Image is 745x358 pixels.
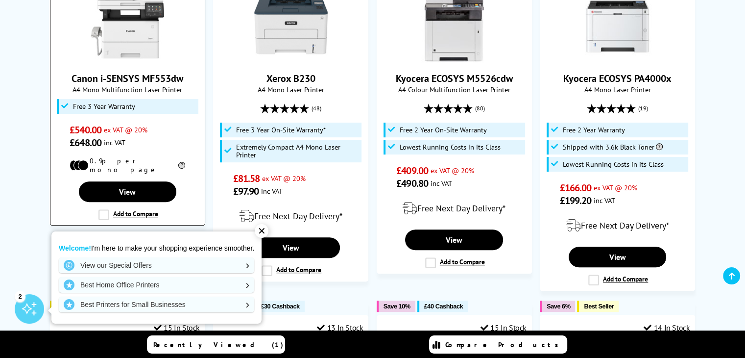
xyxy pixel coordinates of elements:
[417,301,468,312] button: £40 Cashback
[396,72,513,85] a: Kyocera ECOSYS M5526cdw
[261,186,283,196] span: inc VAT
[55,85,200,94] span: A4 Mono Multifunction Laser Printer
[79,181,177,202] a: View
[98,209,158,220] label: Add to Compare
[50,301,92,312] button: Best Seller
[405,230,503,250] a: View
[588,275,648,285] label: Add to Compare
[262,265,321,276] label: Add to Compare
[560,194,592,207] span: £199.20
[396,177,428,190] span: £490.80
[400,126,487,134] span: Free 2 Year On-Site Warranty
[431,179,452,188] span: inc VAT
[59,244,91,252] strong: Welcome!
[154,323,200,332] div: 15 In Stock
[233,185,259,198] span: £97.90
[70,136,101,149] span: £648.00
[70,124,101,136] span: £540.00
[475,99,485,118] span: (80)
[59,244,254,253] p: I'm here to make your shopping experience smoother.
[254,54,328,64] a: Xerox B230
[147,335,285,354] a: Recently Viewed (1)
[545,85,690,94] span: A4 Mono Laser Printer
[424,303,463,310] span: £40 Cashback
[577,301,619,312] button: Best Seller
[218,85,363,94] span: A4 Mono Laser Printer
[594,183,637,192] span: ex VAT @ 20%
[153,340,284,349] span: Recently Viewed (1)
[104,138,125,147] span: inc VAT
[15,291,25,302] div: 2
[396,164,428,177] span: £409.00
[72,72,183,85] a: Canon i-SENSYS MF553dw
[563,143,663,151] span: Shipped with 3.6k Black Toner
[59,277,254,293] a: Best Home Office Printers
[417,54,491,64] a: Kyocera ECOSYS M5526cdw
[563,72,672,85] a: Kyocera ECOSYS PA4000x
[429,335,567,354] a: Compare Products
[317,323,363,332] div: 13 In Stock
[242,237,340,258] a: View
[236,143,359,159] span: Extremely Compact A4 Mono Laser Printer
[644,323,690,332] div: 14 In Stock
[382,195,527,222] div: modal_delivery
[431,166,474,175] span: ex VAT @ 20%
[638,99,648,118] span: (19)
[384,303,410,310] span: Save 10%
[91,54,164,64] a: Canon i-SENSYS MF553dw
[560,181,592,194] span: £166.00
[254,301,304,312] button: £30 Cashback
[59,297,254,312] a: Best Printers for Small Businesses
[377,301,415,312] button: Save 10%
[59,257,254,273] a: View our Special Offers
[104,125,147,134] span: ex VAT @ 20%
[70,156,185,174] li: 0.9p per mono page
[255,224,268,238] div: ✕
[266,72,315,85] a: Xerox B230
[261,303,299,310] span: £30 Cashback
[73,102,135,110] span: Free 3 Year Warranty
[236,126,326,134] span: Free 3 Year On-Site Warranty*
[445,340,564,349] span: Compare Products
[400,143,501,151] span: Lowest Running Costs in its Class
[547,303,570,310] span: Save 6%
[425,257,485,268] label: Add to Compare
[581,54,654,64] a: Kyocera ECOSYS PA4000x
[594,196,615,205] span: inc VAT
[218,203,363,230] div: modal_delivery
[540,301,575,312] button: Save 6%
[481,323,527,332] div: 15 In Stock
[563,126,625,134] span: Free 2 Year Warranty
[563,160,664,168] span: Lowest Running Costs in its Class
[545,212,690,239] div: modal_delivery
[569,247,667,267] a: View
[233,172,260,185] span: £81.58
[584,303,614,310] span: Best Seller
[312,99,321,118] span: (48)
[382,85,527,94] span: A4 Colour Multifunction Laser Printer
[262,174,306,183] span: ex VAT @ 20%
